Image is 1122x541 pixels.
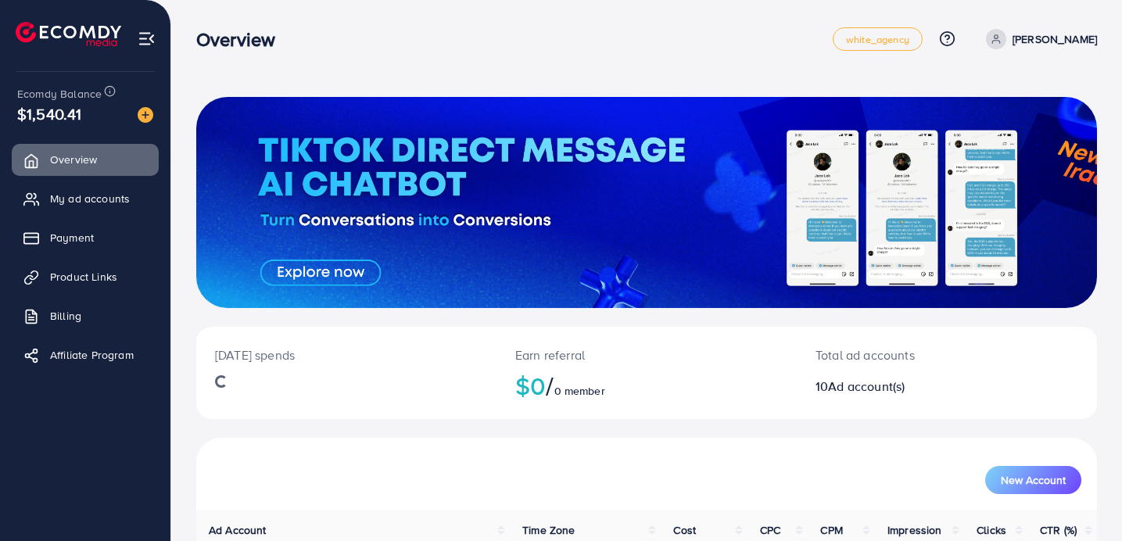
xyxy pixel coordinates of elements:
[17,102,81,125] span: $1,540.41
[980,29,1097,49] a: [PERSON_NAME]
[1013,30,1097,48] p: [PERSON_NAME]
[12,144,159,175] a: Overview
[846,34,909,45] span: white_agency
[522,522,575,538] span: Time Zone
[12,183,159,214] a: My ad accounts
[828,378,905,395] span: Ad account(s)
[673,522,696,538] span: Cost
[138,30,156,48] img: menu
[820,522,842,538] span: CPM
[985,466,1081,494] button: New Account
[12,300,159,331] a: Billing
[138,107,153,123] img: image
[16,22,121,46] img: logo
[209,522,267,538] span: Ad Account
[17,86,102,102] span: Ecomdy Balance
[816,379,1003,394] h2: 10
[515,371,778,400] h2: $0
[196,28,288,51] h3: Overview
[977,522,1006,538] span: Clicks
[12,222,159,253] a: Payment
[12,339,159,371] a: Affiliate Program
[50,152,97,167] span: Overview
[50,347,134,363] span: Affiliate Program
[1040,522,1077,538] span: CTR (%)
[50,230,94,245] span: Payment
[1001,475,1066,485] span: New Account
[50,269,117,285] span: Product Links
[833,27,923,51] a: white_agency
[554,383,605,399] span: 0 member
[50,191,130,206] span: My ad accounts
[12,261,159,292] a: Product Links
[887,522,942,538] span: Impression
[215,346,478,364] p: [DATE] spends
[546,367,554,403] span: /
[515,346,778,364] p: Earn referral
[50,308,81,324] span: Billing
[760,522,780,538] span: CPC
[816,346,1003,364] p: Total ad accounts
